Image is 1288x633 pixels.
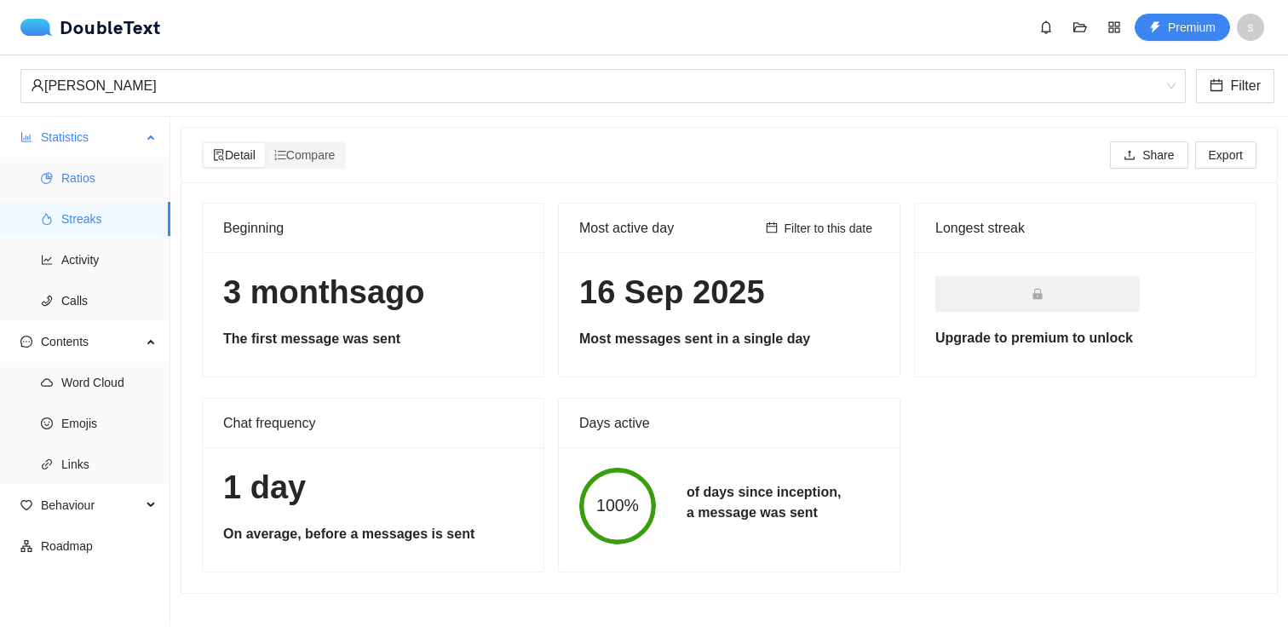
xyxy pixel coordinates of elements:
button: calendarFilter [1196,69,1274,103]
span: calendar [766,222,778,235]
div: Most active day [579,204,759,252]
span: Export [1209,146,1243,164]
span: Ratios [61,161,157,195]
span: upload [1124,149,1136,163]
h5: of days since inception, a message was sent [687,482,841,523]
div: Days active [579,399,879,447]
span: Premium [1168,18,1216,37]
span: appstore [1101,20,1127,34]
span: pie-chart [41,172,53,184]
span: user [31,78,44,92]
div: Beginning [223,204,523,252]
span: Activity [61,243,157,277]
span: apartment [20,540,32,552]
h1: 1 day [223,468,523,508]
span: message [20,336,32,348]
div: DoubleText [20,19,161,36]
span: bell [1033,20,1059,34]
span: bar-chart [20,131,32,143]
span: Behaviour [41,488,141,522]
span: smile [41,417,53,429]
span: calendar [1210,78,1223,95]
button: calendarFilter to this date [759,218,880,239]
div: [PERSON_NAME] [31,70,1160,102]
span: Detail [213,148,256,162]
span: ordered-list [274,149,286,161]
span: link [41,458,53,470]
span: file-search [213,149,225,161]
h5: The first message was sent [223,329,523,349]
span: Calls [61,284,157,318]
span: Filter [1230,75,1261,96]
button: bell [1032,14,1060,41]
span: folder-open [1067,20,1093,34]
a: logoDoubleText [20,19,161,36]
span: Filter to this date [785,219,873,238]
img: logo [20,19,60,36]
span: Word Cloud [61,365,157,400]
h1: 3 months ago [223,273,523,313]
span: lock [1032,288,1044,300]
span: Derrick [31,70,1176,102]
div: Longest streak [935,217,1235,239]
button: thunderboltPremium [1135,14,1230,41]
span: s [1248,14,1254,41]
span: Contents [41,325,141,359]
span: 100% [579,498,656,515]
span: thunderbolt [1149,21,1161,35]
span: Compare [274,148,336,162]
h5: On average, before a messages is sent [223,524,523,544]
span: cloud [41,377,53,388]
span: phone [41,295,53,307]
span: fire [41,213,53,225]
button: Export [1195,141,1256,169]
h1: 16 Sep 2025 [579,273,879,313]
span: Emojis [61,406,157,440]
span: Links [61,447,157,481]
span: Share [1142,146,1174,164]
h5: Most messages sent in a single day [579,329,879,349]
span: line-chart [41,254,53,266]
button: appstore [1101,14,1128,41]
button: uploadShare [1110,141,1187,169]
span: Roadmap [41,529,157,563]
span: heart [20,499,32,511]
button: folder-open [1067,14,1094,41]
h5: Upgrade to premium to unlock [935,328,1235,348]
span: Statistics [41,120,141,154]
span: Streaks [61,202,157,236]
div: Chat frequency [223,399,523,447]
